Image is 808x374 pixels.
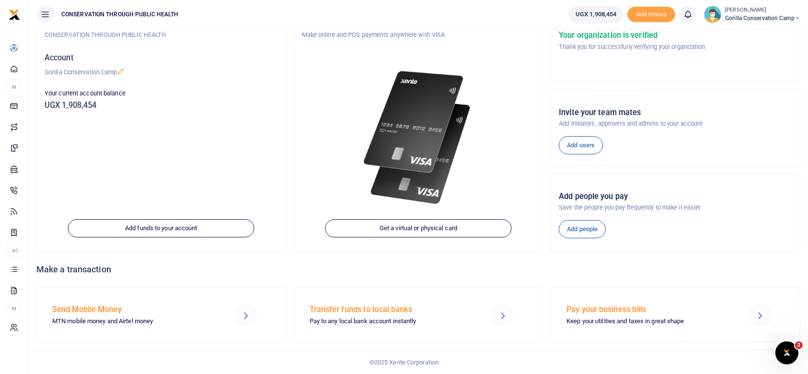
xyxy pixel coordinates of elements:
[566,316,728,327] p: Keep your utilities and taxes in great shape
[45,53,278,63] h5: Account
[704,6,800,23] a: profile-user [PERSON_NAME] Gorilla Conservation Camp
[45,68,278,77] p: Gorilla Conservation Camp
[9,9,20,21] img: logo-small
[704,6,721,23] img: profile-user
[294,287,543,342] a: Transfer funds to local banks Pay to any local bank account instantly
[565,6,627,23] li: Wallet ballance
[725,6,800,14] small: [PERSON_NAME]
[52,316,214,327] p: MTN mobile money and Airtel money
[559,31,705,40] h5: Your organization is verified
[68,220,254,238] a: Add funds to your account
[325,220,511,238] a: Get a virtual or physical card
[559,119,792,129] p: Add initiators, approvers and admins to your account
[559,136,603,154] a: Add users
[36,264,800,275] h4: Make a transaction
[559,192,792,201] h5: Add people you pay
[8,301,21,316] li: M
[559,42,705,52] p: Thank you for successfully verifying your organization
[310,316,471,327] p: Pay to any local bank account instantly
[551,287,800,342] a: Pay your business bills Keep your utilities and taxes in great shape
[627,7,675,23] li: Toup your wallet
[45,30,278,40] p: CONSERVATION THROUGH PUBLIC HEALTH
[8,79,21,95] li: M
[45,101,278,110] h5: UGX 1,908,454
[568,6,623,23] a: UGX 1,908,454
[725,14,800,23] span: Gorilla Conservation Camp
[795,341,803,349] span: 2
[36,287,286,342] a: Send Mobile Money MTN mobile money and Airtel money
[45,89,278,98] p: Your current account balance
[627,10,675,17] a: Add money
[9,11,20,18] a: logo-small logo-large logo-large
[360,63,476,213] img: xente-_physical_cards.png
[576,10,616,19] span: UGX 1,908,454
[627,7,675,23] span: Add money
[559,108,792,117] h5: Invite your team mates
[52,305,214,315] h5: Send Mobile Money
[775,341,798,364] iframe: Intercom live chat
[559,220,606,238] a: Add people
[566,305,728,315] h5: Pay your business bills
[559,203,792,212] p: Save the people you pay frequently to make it easier
[302,30,535,40] p: Make online and POS payments anywhere with VISA
[8,243,21,258] li: Ac
[58,10,182,19] span: CONSERVATION THROUGH PUBLIC HEALTH
[310,305,471,315] h5: Transfer funds to local banks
